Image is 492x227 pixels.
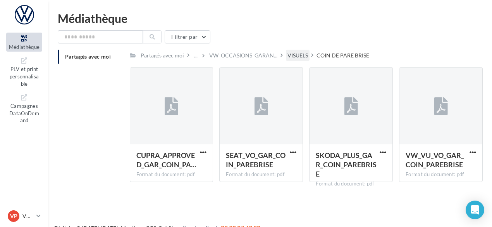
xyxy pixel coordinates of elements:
[6,209,42,224] a: VP VW-PLV
[165,30,210,43] button: Filtrer par
[10,212,17,220] span: VP
[136,151,196,169] span: CUPRA_APPROVED_GAR_COIN_PAREBRISE
[6,33,42,52] a: Médiathèque
[226,151,286,169] span: SEAT_VO_GAR_COIN_PAREBRISE
[316,180,386,187] div: Format du document: pdf
[209,52,277,59] span: VW_OCCASIONS_GARAN...
[10,64,39,87] span: PLV et print personnalisable
[226,171,296,178] div: Format du document: pdf
[6,55,42,88] a: PLV et print personnalisable
[466,201,484,219] div: Open Intercom Messenger
[406,171,476,178] div: Format du document: pdf
[65,53,111,60] span: Partagés avec moi
[58,12,483,24] div: Médiathèque
[193,50,199,61] div: ...
[316,151,377,178] span: SKODA_PLUS_GAR_COIN_PAREBRISE
[287,52,308,59] div: VISUELS
[9,101,39,123] span: Campagnes DataOnDemand
[136,171,207,178] div: Format du document: pdf
[22,212,33,220] p: VW-PLV
[141,52,184,59] div: Partagés avec moi
[317,52,369,59] div: COIN DE PARE BRISE
[6,92,42,125] a: Campagnes DataOnDemand
[406,151,464,169] span: VW_VU_VO_GAR_COIN_PAREBRISE
[9,44,40,50] span: Médiathèque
